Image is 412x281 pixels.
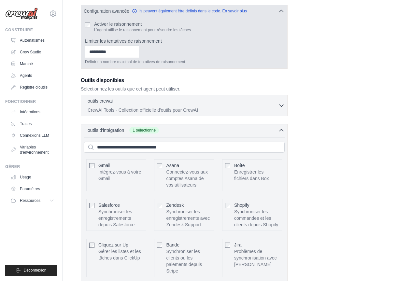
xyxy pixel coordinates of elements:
[20,198,40,203] font: Ressources
[98,242,128,247] font: Cliquez sur Up
[8,82,57,92] a: Registre d'outils
[20,50,41,54] font: Crew Studio
[234,249,277,267] font: Problèmes de synchronisation avec [PERSON_NAME]
[98,163,110,168] font: Gmail
[98,209,135,227] font: Synchroniser les enregistrements depuis Salesforce
[234,209,278,227] font: Synchroniser les commandes et les clients depuis Shopify
[98,169,141,181] font: Intégrez-vous à votre Gmail
[8,195,57,206] button: Ressources
[234,242,242,247] font: Jira
[84,98,285,113] button: outils crewai CrewAI Tools - Collection officielle d'outils pour CrewAI
[5,265,57,276] button: Déconnexion
[84,8,129,14] font: Configuration avancée
[20,133,49,138] font: Connexions LLM
[8,70,57,81] a: Agents
[132,8,247,14] a: Ils peuvent également être définis dans le code. En savoir plus
[166,169,208,188] font: Connectez-vous aux comptes Asana de vos utilisateurs
[23,268,46,273] font: Déconnexion
[8,184,57,194] a: Paramètres
[8,142,57,158] a: Variables d'environnement
[20,187,40,191] font: Paramètres
[234,163,245,168] font: Boîte
[88,128,124,133] font: outils d'intégration
[8,130,57,141] a: Connexions LLM
[8,35,57,46] a: Automatismes
[20,175,31,179] font: Usage
[8,119,57,129] a: Traces
[5,99,36,104] font: Fonctionner
[234,169,269,181] font: Enregistrer les fichiers dans Box
[88,107,198,113] font: CrewAI Tools - Collection officielle d'outils pour CrewAI
[133,128,156,133] font: 1 sélectionné
[166,163,179,168] font: Asana
[138,9,247,13] font: Ils peuvent également être définis dans le code. En savoir plus
[20,145,49,155] font: Variables d'environnement
[20,121,32,126] font: Traces
[166,209,210,227] font: Synchroniser les enregistrements avec Zendesk Support
[85,38,162,44] font: Limiter les tentatives de raisonnement
[166,242,179,247] font: Bande
[84,127,285,133] button: outils d'intégration 1 sélectionné
[94,28,191,32] font: L'agent utilise le raisonnement pour résoudre les tâches
[81,77,124,83] font: Outils disponibles
[20,110,40,114] font: Intégrations
[81,86,180,91] font: Sélectionnez les outils que cet agent peut utiliser.
[20,62,33,66] font: Marché
[8,107,57,117] a: Intégrations
[166,203,184,208] font: Zendesk
[81,5,287,17] button: Configuration avancée Ils peuvent également être définis dans le code. En savoir plus
[20,38,45,43] font: Automatismes
[98,249,141,260] font: Gérer les listes et les tâches dans ClickUp
[94,21,142,27] font: Activer le raisonnement
[5,164,20,169] font: Gérer
[5,7,38,20] img: Logo
[88,98,113,104] font: outils crewai
[98,203,120,208] font: Salesforce
[20,85,48,90] font: Registre d'outils
[8,59,57,69] a: Marché
[85,60,185,64] font: Définir un nombre maximal de tentatives de raisonnement
[234,203,249,208] font: Shopify
[20,73,32,78] font: Agents
[166,249,202,274] font: Synchroniser les clients ou les paiements depuis Stripe
[5,28,33,32] font: Construire
[8,172,57,182] a: Usage
[8,47,57,57] a: Crew Studio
